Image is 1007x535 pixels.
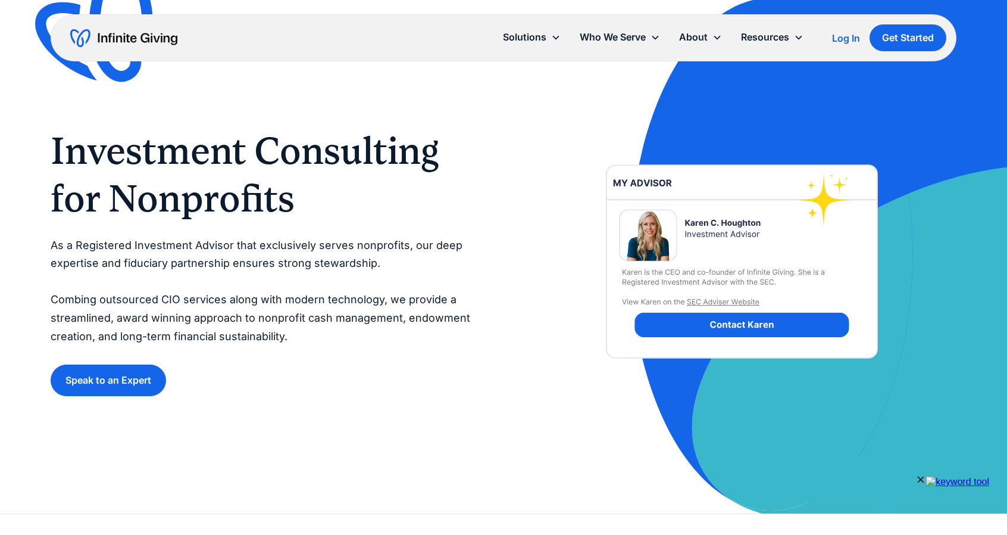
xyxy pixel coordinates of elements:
a: home [70,29,177,48]
img: investment-advisor-nonprofit-financial [583,114,901,409]
div: Solutions [503,29,546,45]
h1: Investment Consulting for Nonprofits [51,127,480,222]
a: Log In [832,31,860,45]
a: Speak to an Expert [51,365,166,396]
div: Solutions [493,24,570,50]
div: About [670,24,731,50]
div: Resources [731,24,813,50]
div: Log In [832,33,860,43]
div: Resources [741,29,789,45]
a: Get Started [870,24,946,51]
p: As a Registered Investment Advisor that exclusively serves nonprofits, our deep expertise and fid... [51,237,480,346]
div: Who We Serve [580,29,646,45]
div: Who We Serve [570,24,670,50]
div: About [679,29,708,45]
